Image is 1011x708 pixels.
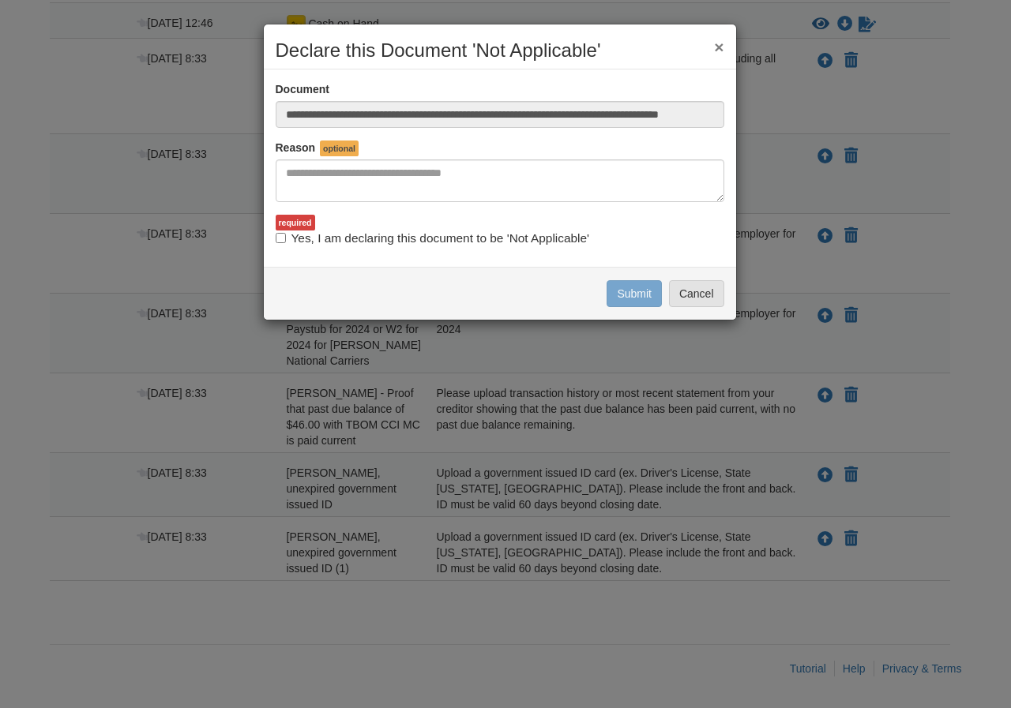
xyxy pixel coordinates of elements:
button: × [714,39,723,55]
button: Cancel [669,280,724,307]
input: Yes, I am declaring this document to be 'Not Applicable' [276,233,286,243]
textarea: Reasons Why [276,159,724,202]
label: Document [276,81,329,97]
button: Submit [607,280,662,307]
span: optional [320,140,359,156]
input: Doc Name [276,101,724,128]
h2: Declare this Document 'Not Applicable' [276,40,724,61]
label: Yes, I am declaring this document to be 'Not Applicable' [276,230,589,247]
div: required [276,215,315,230]
label: Reason [276,140,316,155]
